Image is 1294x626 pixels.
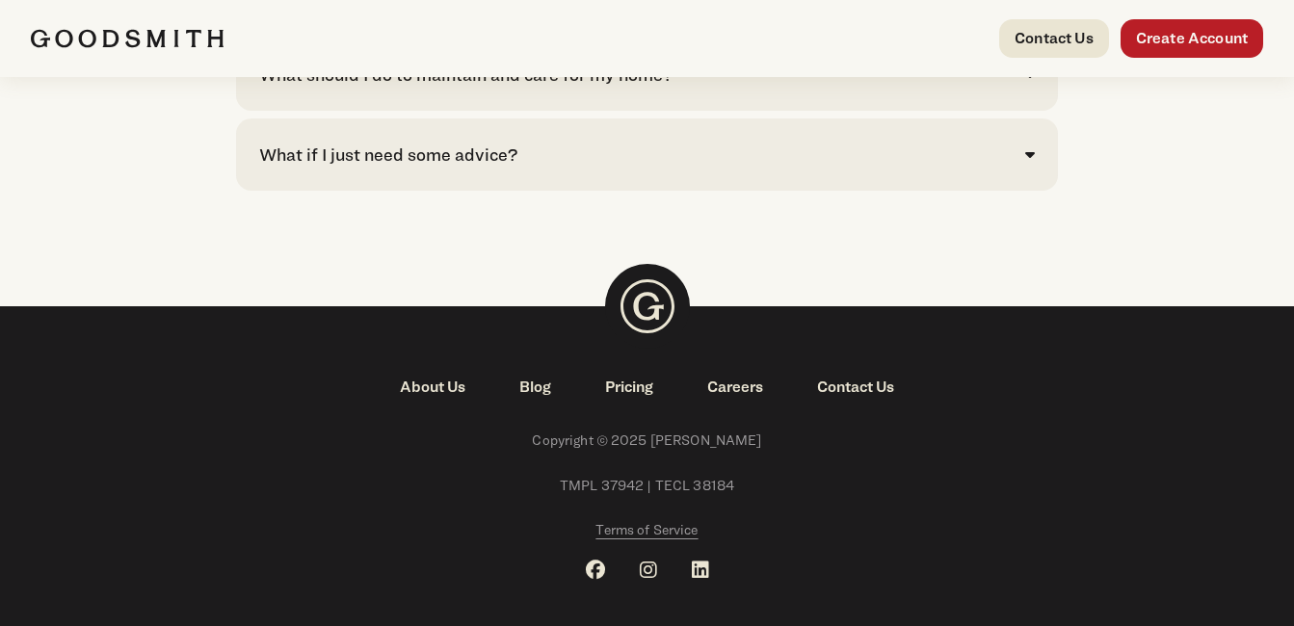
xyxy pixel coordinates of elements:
[790,376,921,399] a: Contact Us
[680,376,790,399] a: Careers
[492,376,578,399] a: Blog
[595,521,698,537] span: Terms of Service
[999,19,1109,58] a: Contact Us
[259,142,517,168] div: What if I just need some advice?
[595,519,698,541] a: Terms of Service
[605,264,690,349] img: Goodsmith Logo
[31,475,1263,497] span: TMPL 37942 | TECL 38184
[31,29,224,48] img: Goodsmith
[31,430,1263,452] span: Copyright © 2025 [PERSON_NAME]
[1121,19,1263,58] a: Create Account
[373,376,492,399] a: About Us
[578,376,680,399] a: Pricing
